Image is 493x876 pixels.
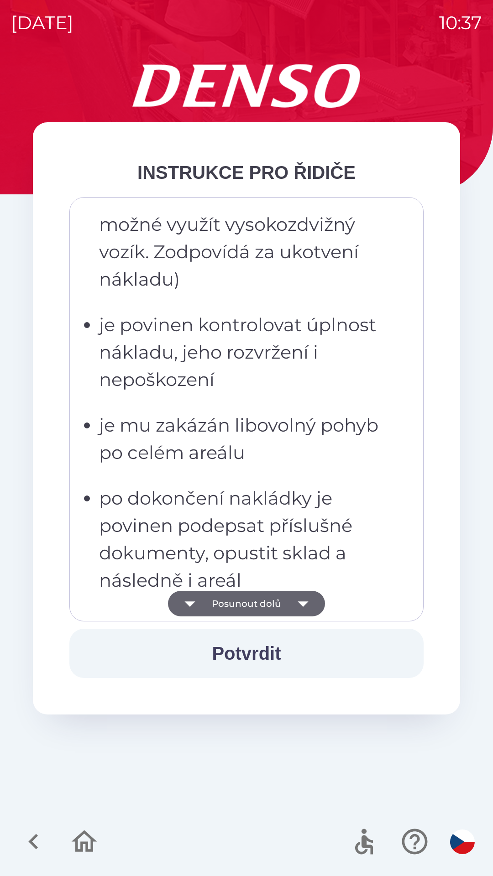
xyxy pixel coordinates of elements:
[99,412,399,466] p: je mu zakázán libovolný pohyb po celém areálu
[168,591,325,616] button: Posunout dolů
[33,64,460,108] img: Logo
[439,9,482,36] p: 10:37
[450,829,475,854] img: cs flag
[99,311,399,393] p: je povinen kontrolovat úplnost nákladu, jeho rozvržení i nepoškození
[69,629,424,678] button: Potvrdit
[99,485,399,594] p: po dokončení nakládky je povinen podepsat příslušné dokumenty, opustit sklad a následně i areál
[69,159,424,186] div: INSTRUKCE PRO ŘIDIČE
[11,9,73,36] p: [DATE]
